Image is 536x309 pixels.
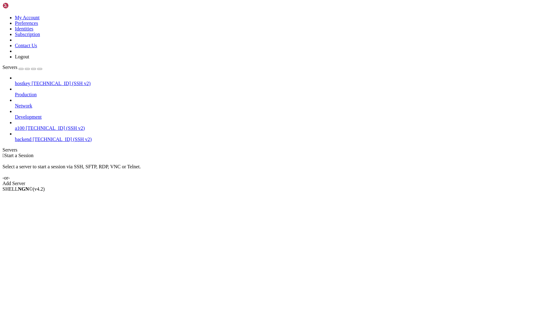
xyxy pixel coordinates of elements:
[15,75,534,86] li: hostkey [TECHNICAL_ID] (SSH v2)
[2,158,534,181] div: Select a server to start a session via SSH, SFTP, RDP, VNC or Telnet. -or-
[15,54,29,59] a: Logout
[15,15,40,20] a: My Account
[2,147,534,153] div: Servers
[15,81,534,86] a: hostkey [TECHNICAL_ID] (SSH v2)
[15,81,30,86] span: hostkey
[4,153,33,158] span: Start a Session
[33,186,45,192] span: 4.2.0
[2,65,17,70] span: Servers
[15,43,37,48] a: Contact Us
[2,2,38,9] img: Shellngn
[15,109,534,120] li: Development
[33,137,92,142] span: [TECHNICAL_ID] (SSH v2)
[15,98,534,109] li: Network
[2,65,42,70] a: Servers
[15,125,25,131] span: a100
[2,153,4,158] span: 
[15,103,32,108] span: Network
[2,181,534,186] div: Add Server
[15,92,37,97] span: Production
[2,186,45,192] span: SHELL ©
[15,114,534,120] a: Development
[15,32,40,37] a: Subscription
[15,26,33,31] a: Identities
[15,125,534,131] a: a100 [TECHNICAL_ID] (SSH v2)
[15,20,38,26] a: Preferences
[15,120,534,131] li: a100 [TECHNICAL_ID] (SSH v2)
[15,137,534,142] a: backend [TECHNICAL_ID] (SSH v2)
[15,103,534,109] a: Network
[32,81,91,86] span: [TECHNICAL_ID] (SSH v2)
[15,137,31,142] span: backend
[18,186,29,192] b: NGN
[15,114,42,120] span: Development
[15,92,534,98] a: Production
[15,131,534,142] li: backend [TECHNICAL_ID] (SSH v2)
[15,86,534,98] li: Production
[26,125,85,131] span: [TECHNICAL_ID] (SSH v2)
